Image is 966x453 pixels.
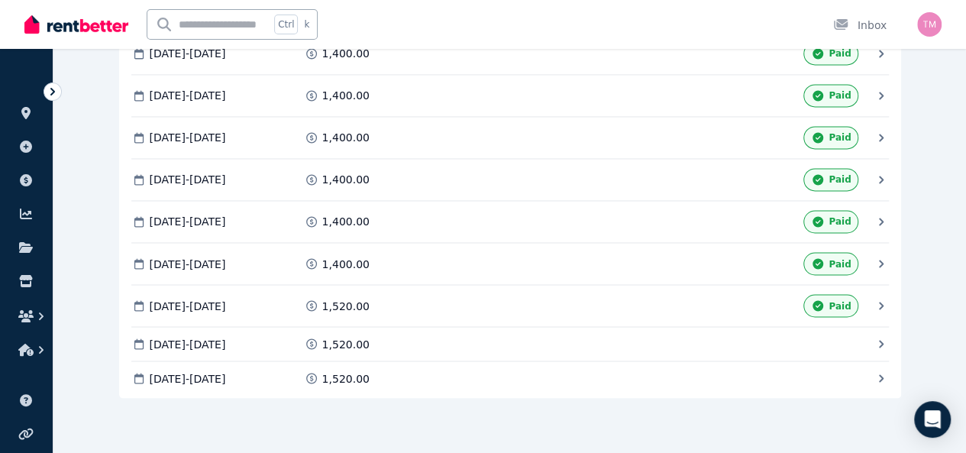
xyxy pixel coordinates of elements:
span: [DATE] - [DATE] [150,256,226,271]
span: 1,400.00 [322,214,370,229]
span: [DATE] - [DATE] [150,46,226,61]
span: 1,520.00 [322,370,370,386]
span: [DATE] - [DATE] [150,130,226,145]
span: [DATE] - [DATE] [150,370,226,386]
div: Open Intercom Messenger [914,401,951,438]
span: Paid [829,131,851,144]
div: Inbox [833,18,887,33]
span: Ctrl [274,15,298,34]
span: [DATE] - [DATE] [150,172,226,187]
span: 1,400.00 [322,172,370,187]
span: k [304,18,309,31]
span: [DATE] - [DATE] [150,336,226,351]
span: [DATE] - [DATE] [150,88,226,103]
span: 1,400.00 [322,130,370,145]
span: Paid [829,299,851,312]
span: [DATE] - [DATE] [150,214,226,229]
span: Paid [829,215,851,228]
span: Paid [829,47,851,60]
span: 1,520.00 [322,298,370,313]
span: Paid [829,89,851,102]
img: RentBetter [24,13,128,36]
span: Paid [829,173,851,186]
span: 1,520.00 [322,336,370,351]
span: Paid [829,257,851,270]
span: 1,400.00 [322,88,370,103]
span: [DATE] - [DATE] [150,298,226,313]
span: 1,400.00 [322,256,370,271]
img: Tomislav Mravak [917,12,942,37]
span: 1,400.00 [322,46,370,61]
